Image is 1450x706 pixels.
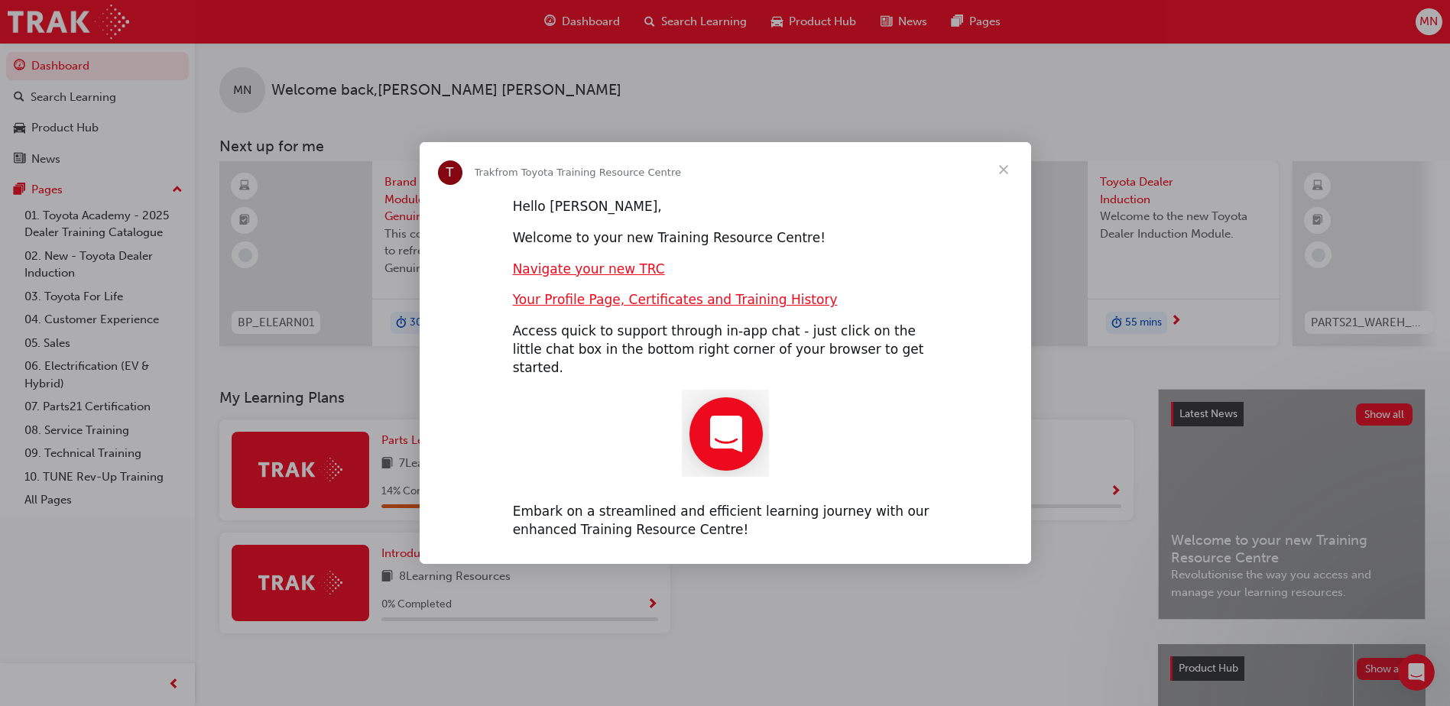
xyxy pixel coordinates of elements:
[495,167,681,178] span: from Toyota Training Resource Centre
[513,198,938,216] div: Hello [PERSON_NAME],
[513,503,938,539] div: Embark on a streamlined and efficient learning journey with our enhanced Training Resource Centre!
[513,229,938,248] div: Welcome to your new Training Resource Centre!
[976,142,1031,197] span: Close
[513,261,665,277] a: Navigate your new TRC
[513,292,838,307] a: Your Profile Page, Certificates and Training History
[513,322,938,377] div: Access quick to support through in-app chat - just click on the little chat box in the bottom rig...
[438,160,462,185] div: Profile image for Trak
[475,167,495,178] span: Trak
